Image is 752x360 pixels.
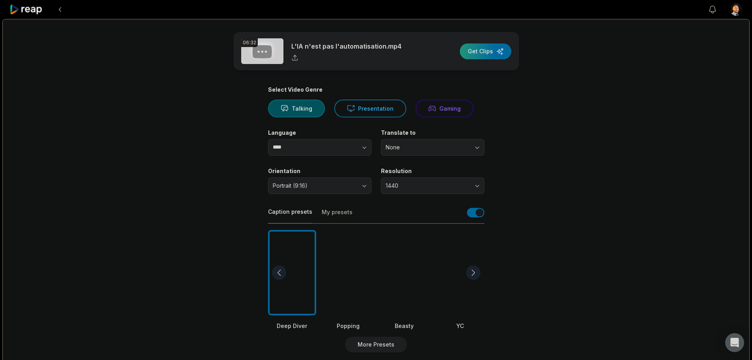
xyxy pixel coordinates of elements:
[268,208,312,223] button: Caption presets
[273,182,356,189] span: Portrait (9:16)
[268,86,484,93] div: Select Video Genre
[291,41,401,51] p: L'IA n'est pas l'automatisation.mp4
[322,208,353,223] button: My presets
[381,168,484,175] label: Resolution
[268,100,325,117] button: Talking
[460,43,511,59] button: Get Clips
[268,129,371,136] label: Language
[381,129,484,136] label: Translate to
[386,144,469,151] span: None
[324,322,372,330] div: Popping
[381,139,484,156] button: None
[436,322,484,330] div: YC
[725,333,744,352] div: Open Intercom Messenger
[241,38,258,47] div: 06:32
[416,100,473,117] button: Gaming
[268,322,316,330] div: Deep Diver
[386,182,469,189] span: 1440
[334,100,406,117] button: Presentation
[380,322,428,330] div: Beasty
[268,168,371,175] label: Orientation
[345,337,407,352] button: More Presets
[268,177,371,194] button: Portrait (9:16)
[381,177,484,194] button: 1440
